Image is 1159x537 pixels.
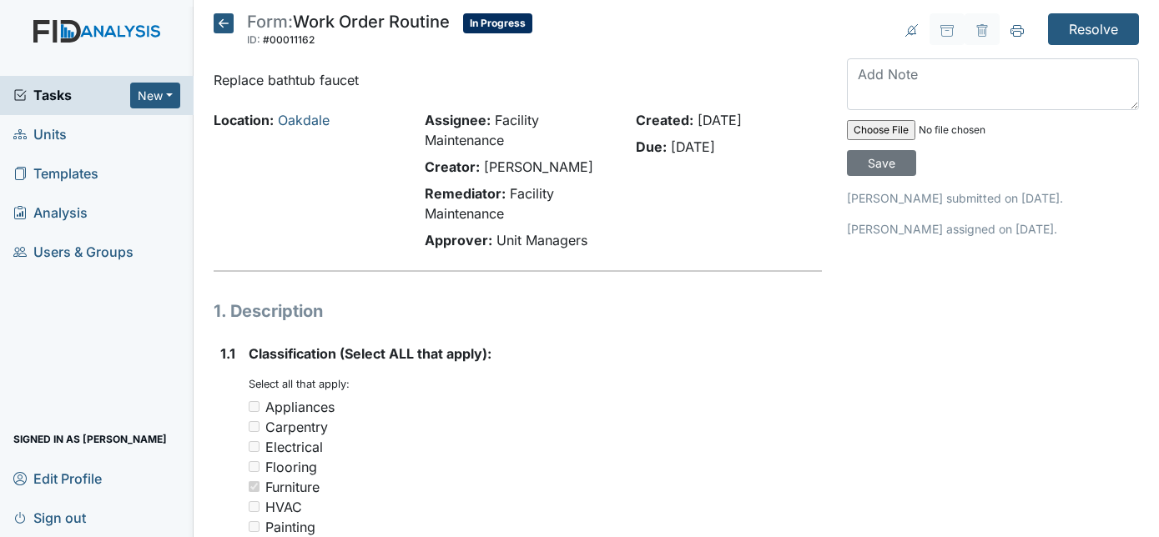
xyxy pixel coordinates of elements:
[263,33,315,46] span: #00011162
[247,12,293,32] span: Form:
[249,481,260,492] input: Furniture
[13,465,102,491] span: Edit Profile
[265,517,315,537] div: Painting
[636,138,667,155] strong: Due:
[265,417,328,437] div: Carpentry
[214,70,823,90] p: Replace bathtub faucet
[636,112,693,128] strong: Created:
[247,13,450,50] div: Work Order Routine
[496,232,587,248] span: Unit Managers
[249,421,260,432] input: Carpentry
[671,138,715,155] span: [DATE]
[463,13,532,33] span: In Progress
[249,345,491,362] span: Classification (Select ALL that apply):
[130,83,180,108] button: New
[249,461,260,472] input: Flooring
[220,344,235,364] label: 1.1
[249,378,350,390] small: Select all that apply:
[214,299,823,324] h1: 1. Description
[249,501,260,512] input: HVAC
[425,112,491,128] strong: Assignee:
[484,158,593,175] span: [PERSON_NAME]
[249,521,260,532] input: Painting
[13,200,88,226] span: Analysis
[425,232,492,248] strong: Approver:
[1048,13,1139,45] input: Resolve
[13,122,67,148] span: Units
[13,426,167,452] span: Signed in as [PERSON_NAME]
[247,33,260,46] span: ID:
[278,112,330,128] a: Oakdale
[425,158,480,175] strong: Creator:
[249,441,260,452] input: Electrical
[847,220,1139,238] p: [PERSON_NAME] assigned on [DATE].
[847,150,916,176] input: Save
[13,85,130,105] a: Tasks
[265,397,335,417] div: Appliances
[698,112,742,128] span: [DATE]
[13,161,98,187] span: Templates
[847,189,1139,207] p: [PERSON_NAME] submitted on [DATE].
[425,185,506,202] strong: Remediator:
[265,437,323,457] div: Electrical
[265,477,320,497] div: Furniture
[214,112,274,128] strong: Location:
[265,497,302,517] div: HVAC
[249,401,260,412] input: Appliances
[13,504,86,530] span: Sign out
[13,239,134,265] span: Users & Groups
[265,457,317,477] div: Flooring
